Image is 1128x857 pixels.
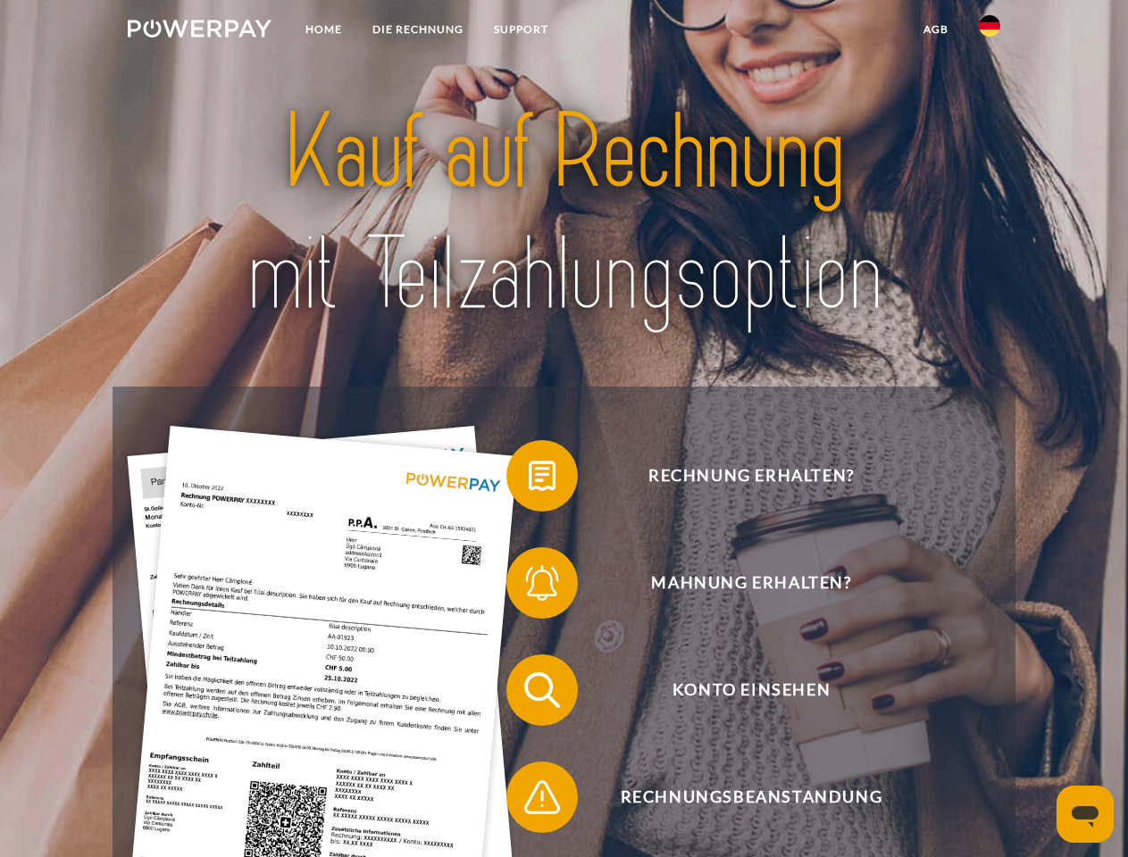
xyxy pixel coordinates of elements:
img: de [979,15,1000,37]
button: Konto einsehen [506,654,971,726]
a: agb [908,13,964,46]
img: qb_search.svg [520,668,564,712]
img: qb_warning.svg [520,775,564,820]
a: DIE RECHNUNG [357,13,479,46]
img: logo-powerpay-white.svg [128,20,272,37]
span: Konto einsehen [532,654,970,726]
button: Rechnung erhalten? [506,440,971,512]
img: qb_bell.svg [520,561,564,605]
a: Home [290,13,357,46]
a: SUPPORT [479,13,564,46]
iframe: Schaltfläche zum Öffnen des Messaging-Fensters [1057,786,1114,843]
span: Mahnung erhalten? [532,547,970,619]
button: Rechnungsbeanstandung [506,761,971,833]
img: title-powerpay_de.svg [171,86,957,342]
button: Mahnung erhalten? [506,547,971,619]
img: qb_bill.svg [520,453,564,498]
span: Rechnung erhalten? [532,440,970,512]
span: Rechnungsbeanstandung [532,761,970,833]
